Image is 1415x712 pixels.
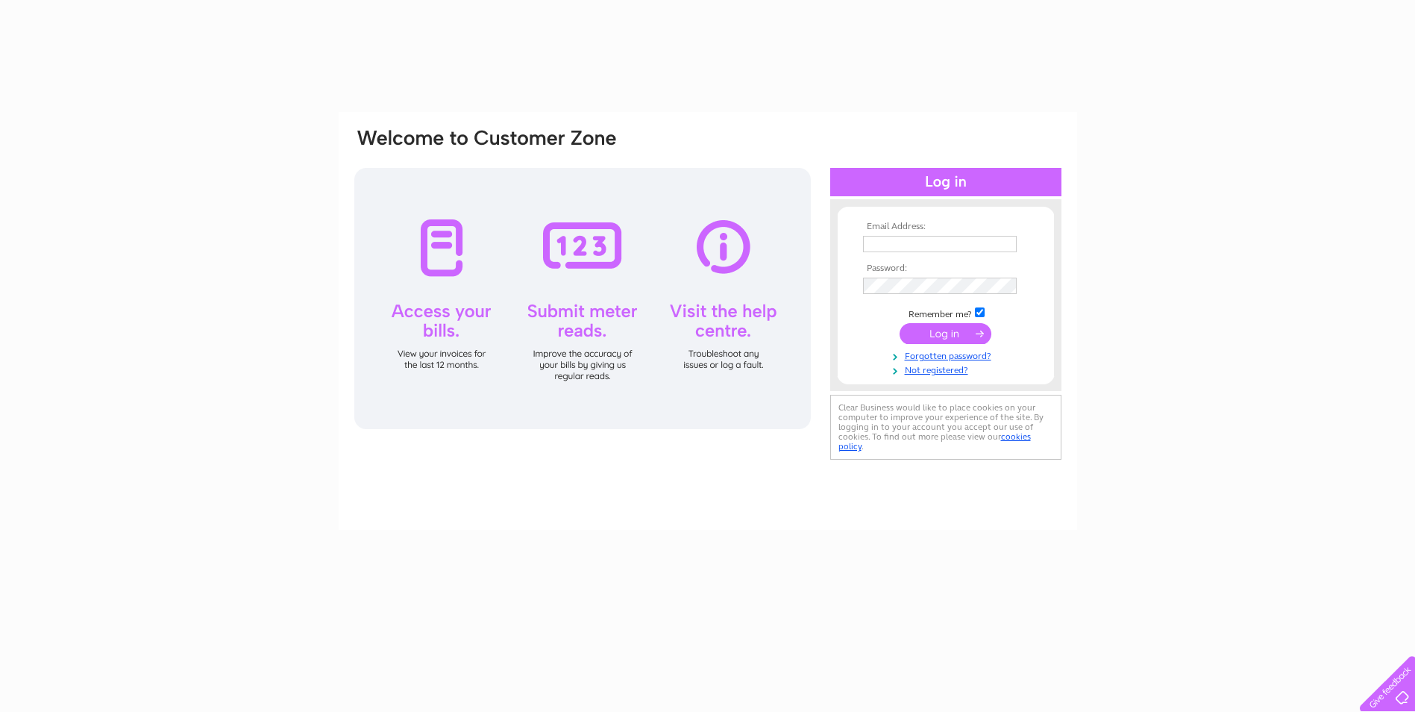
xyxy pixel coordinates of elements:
[830,395,1061,460] div: Clear Business would like to place cookies on your computer to improve your experience of the sit...
[900,323,991,344] input: Submit
[859,263,1032,274] th: Password:
[863,348,1032,362] a: Forgotten password?
[838,431,1031,452] a: cookies policy
[863,362,1032,376] a: Not registered?
[859,222,1032,232] th: Email Address:
[859,305,1032,320] td: Remember me?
